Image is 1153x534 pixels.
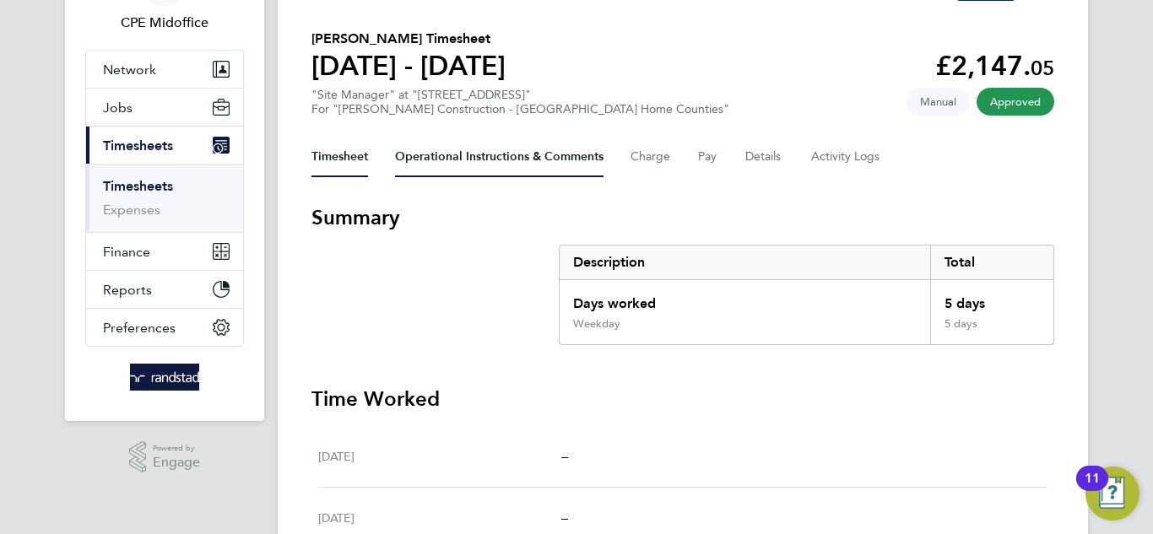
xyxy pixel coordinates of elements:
span: This timesheet has been approved. [977,88,1054,116]
span: 05 [1031,56,1054,80]
span: Network [103,62,156,78]
span: Timesheets [103,138,173,154]
div: "Site Manager" at "[STREET_ADDRESS]" [311,88,729,116]
button: Operational Instructions & Comments [395,137,604,177]
span: CPE Midoffice [85,13,244,33]
span: Reports [103,282,152,298]
button: Timesheets [86,127,243,164]
div: [DATE] [318,508,561,528]
div: Timesheets [86,164,243,232]
button: Details [745,137,784,177]
h2: [PERSON_NAME] Timesheet [311,29,506,49]
a: Expenses [103,202,160,218]
button: Charge [631,137,671,177]
a: Powered byEngage [129,441,201,473]
button: Reports [86,271,243,308]
button: Jobs [86,89,243,126]
span: Finance [103,244,150,260]
div: Description [560,245,930,279]
span: Engage [153,456,200,470]
button: Activity Logs [811,137,882,177]
span: Jobs [103,100,133,116]
a: Go to home page [85,364,244,391]
a: Timesheets [103,178,173,194]
span: – [561,448,568,464]
button: Network [86,51,243,88]
div: [DATE] [318,446,561,467]
button: Pay [698,137,718,177]
h1: [DATE] - [DATE] [311,49,506,83]
div: Weekday [573,317,620,331]
img: randstad-logo-retina.png [130,364,200,391]
h3: Summary [311,204,1054,231]
button: Preferences [86,309,243,346]
div: 5 days [930,317,1053,344]
h3: Time Worked [311,386,1054,413]
div: 5 days [930,280,1053,317]
span: Preferences [103,320,176,336]
button: Timesheet [311,137,368,177]
div: 11 [1085,478,1100,500]
div: Days worked [560,280,930,317]
div: Total [930,245,1053,279]
span: Powered by [153,441,200,456]
span: This timesheet was manually created. [907,88,970,116]
button: Finance [86,233,243,270]
button: Open Resource Center, 11 new notifications [1085,467,1139,521]
span: – [561,510,568,526]
div: Summary [559,245,1054,345]
div: For "[PERSON_NAME] Construction - [GEOGRAPHIC_DATA] Home Counties" [311,102,729,116]
app-decimal: £2,147. [935,50,1054,82]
